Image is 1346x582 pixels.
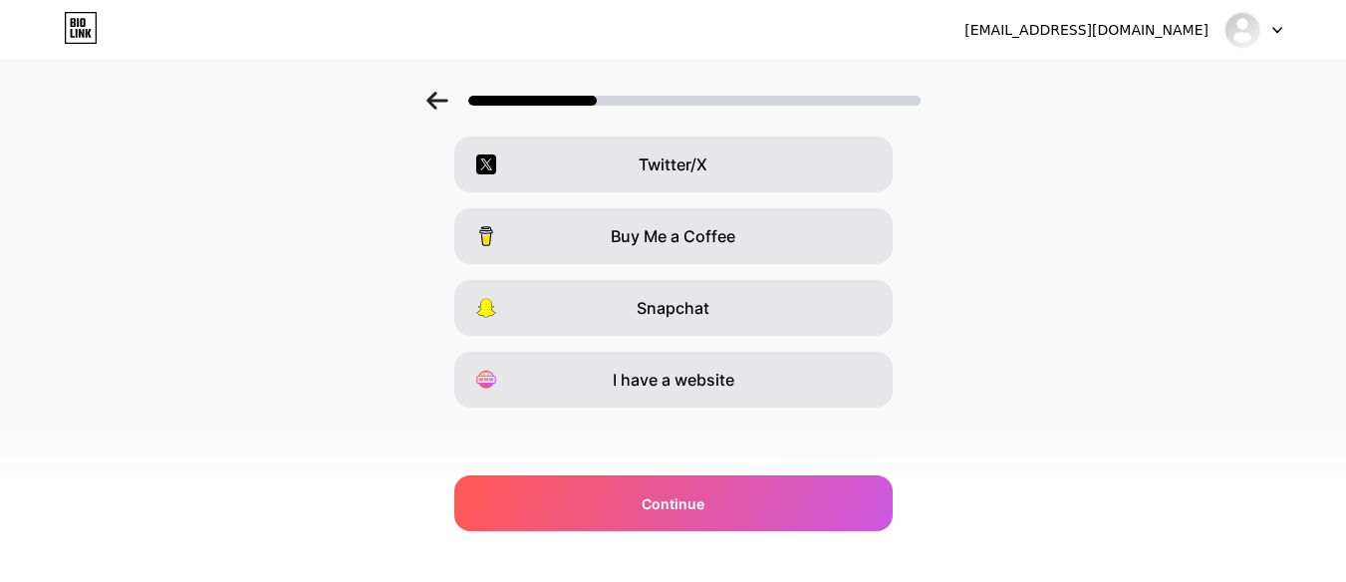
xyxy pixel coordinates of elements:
[1223,11,1261,49] img: Asif Malik
[639,152,707,176] span: Twitter/X
[611,224,735,248] span: Buy Me a Coffee
[637,296,709,320] span: Snapchat
[613,368,734,392] span: I have a website
[964,20,1209,41] div: [EMAIL_ADDRESS][DOMAIN_NAME]
[642,493,704,514] span: Continue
